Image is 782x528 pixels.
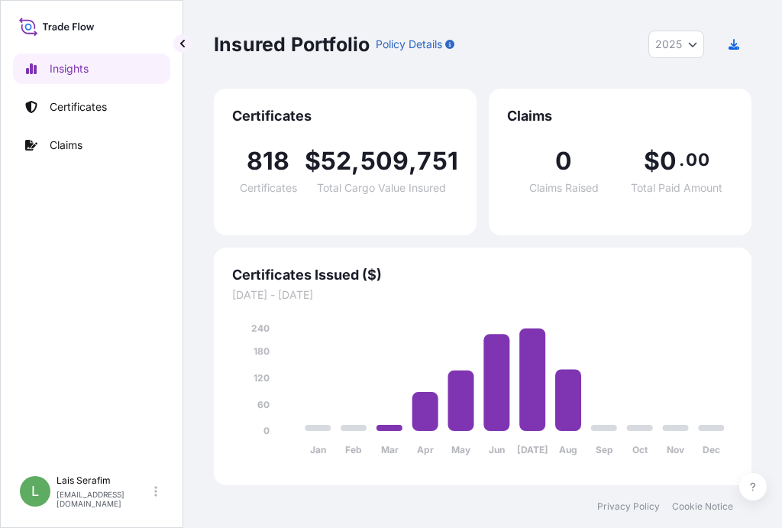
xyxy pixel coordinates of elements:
[632,444,648,455] tspan: Oct
[507,107,733,125] span: Claims
[672,500,733,513] a: Cookie Notice
[360,149,409,173] span: 509
[381,444,399,455] tspan: Mar
[13,53,170,84] a: Insights
[345,444,362,455] tspan: Feb
[57,475,151,487] p: Lais Serafim
[254,345,270,357] tspan: 180
[247,149,290,173] span: 818
[232,287,733,303] span: [DATE] - [DATE]
[529,183,599,193] span: Claims Raised
[232,107,458,125] span: Certificates
[257,399,270,410] tspan: 60
[263,425,270,436] tspan: 0
[50,99,107,115] p: Certificates
[50,138,82,153] p: Claims
[648,31,704,58] button: Year Selector
[631,183,722,193] span: Total Paid Amount
[232,266,733,284] span: Certificates Issued ($)
[644,149,660,173] span: $
[251,322,270,334] tspan: 240
[57,490,151,508] p: [EMAIL_ADDRESS][DOMAIN_NAME]
[655,37,682,52] span: 2025
[13,130,170,160] a: Claims
[409,149,417,173] span: ,
[597,500,660,513] a: Privacy Policy
[596,444,613,455] tspan: Sep
[305,149,321,173] span: $
[679,154,684,166] span: .
[310,444,326,455] tspan: Jan
[451,444,471,455] tspan: May
[686,154,709,166] span: 00
[417,149,458,173] span: 751
[321,149,351,173] span: 52
[13,92,170,122] a: Certificates
[317,183,446,193] span: Total Cargo Value Insured
[254,372,270,384] tspan: 120
[660,149,677,173] span: 0
[376,37,442,52] p: Policy Details
[50,61,89,76] p: Insights
[555,149,572,173] span: 0
[351,149,360,173] span: ,
[417,444,434,455] tspan: Apr
[489,444,505,455] tspan: Jun
[703,444,720,455] tspan: Dec
[517,444,548,455] tspan: [DATE]
[667,444,685,455] tspan: Nov
[240,183,297,193] span: Certificates
[31,484,39,499] span: L
[559,444,577,455] tspan: Aug
[214,32,370,57] p: Insured Portfolio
